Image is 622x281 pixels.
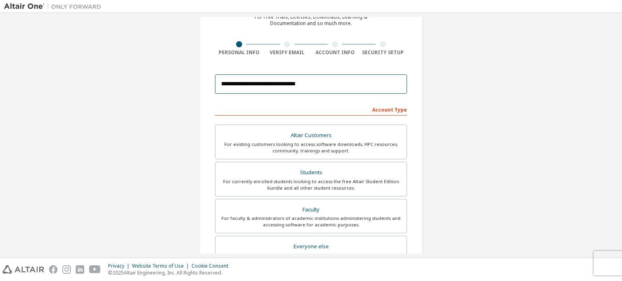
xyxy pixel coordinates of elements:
img: linkedin.svg [76,265,84,274]
div: Students [220,167,402,178]
div: Account Info [311,49,359,56]
div: Security Setup [359,49,407,56]
div: Personal Info [215,49,263,56]
div: Verify Email [263,49,311,56]
img: facebook.svg [49,265,58,274]
div: Website Terms of Use [132,263,192,269]
img: instagram.svg [62,265,71,274]
div: Privacy [108,263,132,269]
div: For faculty & administrators of academic institutions administering students and accessing softwa... [220,215,402,228]
img: altair_logo.svg [2,265,44,274]
div: For existing customers looking to access software downloads, HPC resources, community, trainings ... [220,141,402,154]
div: Everyone else [220,241,402,252]
img: Altair One [4,2,105,11]
div: Altair Customers [220,130,402,141]
div: For currently enrolled students looking to access the free Altair Student Edition bundle and all ... [220,178,402,191]
p: © 2025 Altair Engineering, Inc. All Rights Reserved. [108,269,233,276]
div: Faculty [220,204,402,216]
div: Account Type [215,103,407,116]
div: Cookie Consent [192,263,233,269]
img: youtube.svg [89,265,101,274]
div: For individuals, businesses and everyone else looking to try Altair software and explore our prod... [220,252,402,265]
div: For Free Trials, Licenses, Downloads, Learning & Documentation and so much more. [255,14,367,27]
